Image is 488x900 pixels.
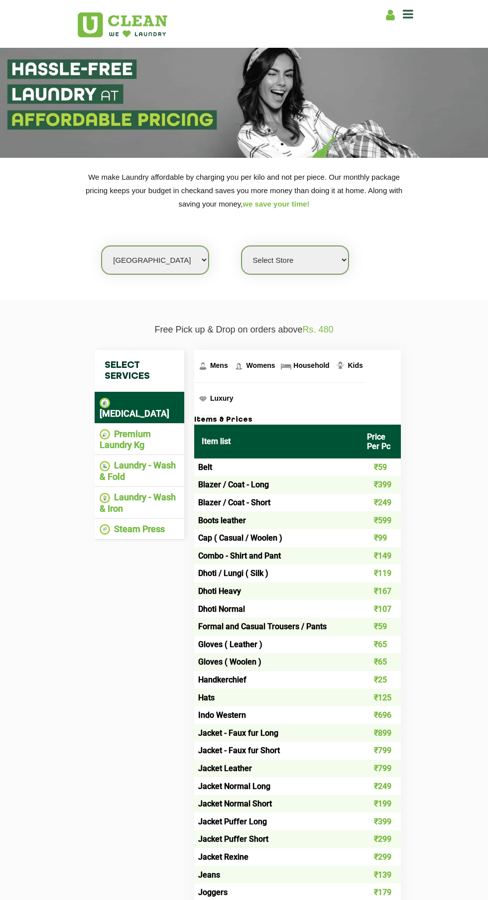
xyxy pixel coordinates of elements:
td: ₹119 [360,564,401,582]
td: Jacket Puffer Long [194,812,360,830]
span: Kids [348,361,363,369]
td: Jacket - Faux fur Short [194,742,360,760]
img: Household [280,360,292,372]
td: ₹599 [360,511,401,529]
img: UClean Laundry and Dry Cleaning [78,12,167,37]
li: Steam Press [100,524,179,535]
img: Luxury [197,393,209,405]
td: Jeans [194,866,360,884]
li: Premium Laundry Kg [100,429,179,450]
h3: Items & Prices [194,416,401,425]
span: Household [293,361,329,369]
td: ₹799 [360,760,401,778]
img: Premium Laundry Kg [100,429,110,440]
img: Laundry - Wash & Iron [100,493,110,503]
img: Kids [334,360,347,372]
td: Gloves ( Woolen ) [194,653,360,671]
span: Mens [210,361,228,369]
td: Jacket - Faux fur Long [194,724,360,742]
td: Jacket Puffer Short [194,830,360,848]
td: Dhoti Heavy [194,582,360,600]
td: ₹299 [360,848,401,866]
span: Luxury [210,394,234,402]
td: ₹799 [360,742,401,760]
td: ₹65 [360,653,401,671]
li: Laundry - Wash & Fold [100,460,179,482]
td: Boots leather [194,511,360,529]
h4: Select Services [95,350,184,392]
td: Gloves ( Leather ) [194,636,360,654]
td: Jacket Leather [194,760,360,778]
td: Blazer / Coat - Short [194,494,360,512]
td: ₹399 [360,476,401,494]
td: ₹249 [360,494,401,512]
td: ₹25 [360,671,401,689]
li: Laundry - Wash & Iron [100,492,179,514]
span: we save your time! [243,200,309,208]
td: ₹249 [360,777,401,795]
td: Cap ( Casual / Woolen ) [194,529,360,547]
li: [MEDICAL_DATA] [100,397,179,419]
p: Free Pick up & Drop on orders above [77,325,411,335]
td: ₹696 [360,706,401,724]
td: ₹139 [360,866,401,884]
p: We make Laundry affordable by charging you per kilo and not per piece. Our monthly package pricin... [77,170,411,211]
td: ₹99 [360,529,401,547]
td: ₹107 [360,600,401,618]
td: Indo Western [194,706,360,724]
span: Womens [246,361,275,369]
td: ₹65 [360,636,401,654]
td: ₹399 [360,812,401,830]
td: ₹59 [360,458,401,476]
span: Rs. 480 [303,325,334,335]
img: Dry Cleaning [100,398,110,408]
td: Belt [194,458,360,476]
td: Formal and Casual Trousers / Pants [194,618,360,636]
th: Price Per Pc [360,425,401,458]
td: ₹125 [360,688,401,706]
td: ₹299 [360,830,401,848]
img: Laundry - Wash & Fold [100,461,110,471]
td: ₹199 [360,795,401,813]
img: Womens [233,360,245,372]
td: Handkerchief [194,671,360,689]
th: Item list [194,425,360,458]
td: Hats [194,688,360,706]
td: Dhoti / Lungi ( Silk ) [194,564,360,582]
td: Jacket Normal Long [194,777,360,795]
td: Dhoti Normal [194,600,360,618]
img: Mens [197,360,209,372]
img: Steam Press [100,524,110,535]
td: ₹149 [360,547,401,565]
td: Combo - Shirt and Pant [194,547,360,565]
td: ₹899 [360,724,401,742]
td: ₹59 [360,618,401,636]
td: Jacket Rexine [194,848,360,866]
td: ₹167 [360,582,401,600]
td: Blazer / Coat - Long [194,476,360,494]
td: Jacket Normal Short [194,795,360,813]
